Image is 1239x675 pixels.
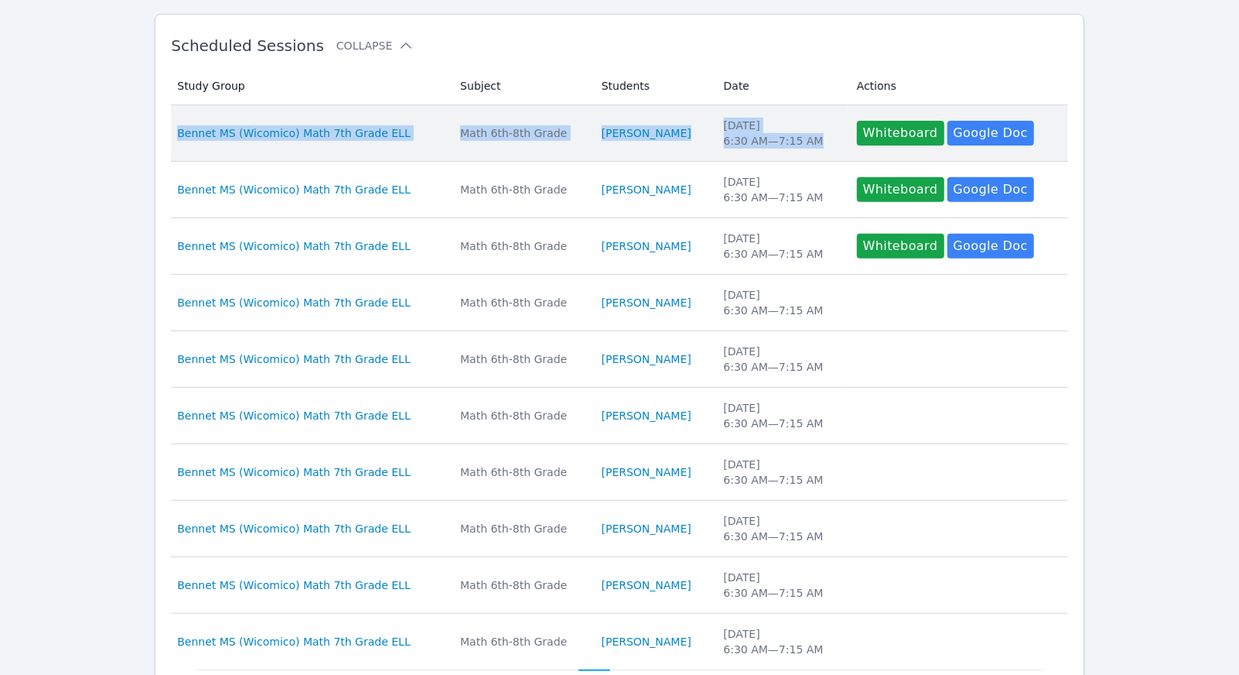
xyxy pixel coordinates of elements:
[724,626,838,657] div: [DATE] 6:30 AM — 7:15 AM
[724,400,838,431] div: [DATE] 6:30 AM — 7:15 AM
[177,295,411,310] a: Bennet MS (Wicomico) Math 7th Grade ELL
[602,408,691,423] a: [PERSON_NAME]
[724,513,838,544] div: [DATE] 6:30 AM — 7:15 AM
[171,331,1068,388] tr: Bennet MS (Wicomico) Math 7th Grade ELLMath 6th-8th Grade[PERSON_NAME][DATE]6:30 AM—7:15 AM
[177,408,411,423] a: Bennet MS (Wicomico) Math 7th Grade ELL
[177,238,411,254] a: Bennet MS (Wicomico) Math 7th Grade ELL
[171,501,1068,557] tr: Bennet MS (Wicomico) Math 7th Grade ELLMath 6th-8th Grade[PERSON_NAME][DATE]6:30 AM—7:15 AM
[460,521,583,536] div: Math 6th-8th Grade
[724,174,838,205] div: [DATE] 6:30 AM — 7:15 AM
[171,67,451,105] th: Study Group
[460,238,583,254] div: Math 6th-8th Grade
[460,351,583,367] div: Math 6th-8th Grade
[177,464,411,480] a: Bennet MS (Wicomico) Math 7th Grade ELL
[336,38,414,53] button: Collapse
[724,570,838,601] div: [DATE] 6:30 AM — 7:15 AM
[715,67,848,105] th: Date
[460,408,583,423] div: Math 6th-8th Grade
[724,457,838,488] div: [DATE] 6:30 AM — 7:15 AM
[460,182,583,197] div: Math 6th-8th Grade
[857,177,944,202] button: Whiteboard
[451,67,592,105] th: Subject
[947,234,1034,259] a: Google Doc
[171,36,324,55] span: Scheduled Sessions
[602,521,691,536] a: [PERSON_NAME]
[460,464,583,480] div: Math 6th-8th Grade
[171,105,1068,162] tr: Bennet MS (Wicomico) Math 7th Grade ELLMath 6th-8th Grade[PERSON_NAME][DATE]6:30 AM—7:15 AMWhiteb...
[602,634,691,649] a: [PERSON_NAME]
[602,125,691,141] a: [PERSON_NAME]
[602,464,691,480] a: [PERSON_NAME]
[171,218,1068,275] tr: Bennet MS (Wicomico) Math 7th Grade ELLMath 6th-8th Grade[PERSON_NAME][DATE]6:30 AM—7:15 AMWhiteb...
[171,444,1068,501] tr: Bennet MS (Wicomico) Math 7th Grade ELLMath 6th-8th Grade[PERSON_NAME][DATE]6:30 AM—7:15 AM
[177,634,411,649] a: Bennet MS (Wicomico) Math 7th Grade ELL
[848,67,1068,105] th: Actions
[177,521,411,536] a: Bennet MS (Wicomico) Math 7th Grade ELL
[857,121,944,146] button: Whiteboard
[724,118,838,149] div: [DATE] 6:30 AM — 7:15 AM
[857,234,944,259] button: Whiteboard
[171,388,1068,444] tr: Bennet MS (Wicomico) Math 7th Grade ELLMath 6th-8th Grade[PERSON_NAME][DATE]6:30 AM—7:15 AM
[724,287,838,318] div: [DATE] 6:30 AM — 7:15 AM
[460,125,583,141] div: Math 6th-8th Grade
[171,557,1068,614] tr: Bennet MS (Wicomico) Math 7th Grade ELLMath 6th-8th Grade[PERSON_NAME][DATE]6:30 AM—7:15 AM
[947,121,1034,146] a: Google Doc
[602,238,691,254] a: [PERSON_NAME]
[602,577,691,593] a: [PERSON_NAME]
[177,182,411,197] a: Bennet MS (Wicomico) Math 7th Grade ELL
[947,177,1034,202] a: Google Doc
[177,125,411,141] a: Bennet MS (Wicomico) Math 7th Grade ELL
[460,577,583,593] div: Math 6th-8th Grade
[724,344,838,375] div: [DATE] 6:30 AM — 7:15 AM
[460,634,583,649] div: Math 6th-8th Grade
[171,275,1068,331] tr: Bennet MS (Wicomico) Math 7th Grade ELLMath 6th-8th Grade[PERSON_NAME][DATE]6:30 AM—7:15 AM
[602,182,691,197] a: [PERSON_NAME]
[592,67,715,105] th: Students
[460,295,583,310] div: Math 6th-8th Grade
[724,231,838,262] div: [DATE] 6:30 AM — 7:15 AM
[602,295,691,310] a: [PERSON_NAME]
[177,351,411,367] a: Bennet MS (Wicomico) Math 7th Grade ELL
[602,351,691,367] a: [PERSON_NAME]
[177,577,411,593] a: Bennet MS (Wicomico) Math 7th Grade ELL
[171,614,1068,670] tr: Bennet MS (Wicomico) Math 7th Grade ELLMath 6th-8th Grade[PERSON_NAME][DATE]6:30 AM—7:15 AM
[171,162,1068,218] tr: Bennet MS (Wicomico) Math 7th Grade ELLMath 6th-8th Grade[PERSON_NAME][DATE]6:30 AM—7:15 AMWhiteb...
